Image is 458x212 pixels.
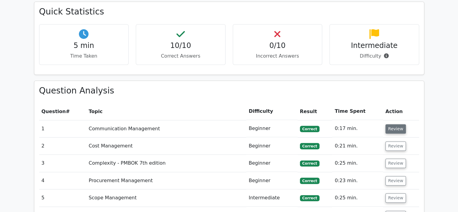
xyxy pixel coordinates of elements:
[86,138,246,155] td: Cost Management
[39,172,86,189] td: 4
[300,160,319,166] span: Correct
[300,178,319,184] span: Correct
[246,155,298,172] td: Beginner
[246,103,298,120] th: Difficulty
[39,138,86,155] td: 2
[332,120,383,137] td: 0:17 min.
[39,86,419,96] h3: Question Analysis
[332,172,383,189] td: 0:23 min.
[385,141,406,151] button: Review
[141,52,220,60] p: Correct Answers
[300,126,319,132] span: Correct
[383,103,419,120] th: Action
[39,120,86,137] td: 1
[246,138,298,155] td: Beginner
[44,52,124,60] p: Time Taken
[332,189,383,207] td: 0:25 min.
[238,41,317,50] h4: 0/10
[332,155,383,172] td: 0:25 min.
[86,155,246,172] td: Complexity - PMBOK 7th edition
[385,124,406,134] button: Review
[246,189,298,207] td: Intermediate
[332,103,383,120] th: Time Spent
[332,138,383,155] td: 0:21 min.
[86,189,246,207] td: Scope Management
[385,159,406,168] button: Review
[42,109,66,114] span: Question
[39,103,86,120] th: #
[86,120,246,137] td: Communication Management
[86,172,246,189] td: Procurement Management
[39,7,419,17] h3: Quick Statistics
[246,120,298,137] td: Beginner
[385,193,406,203] button: Review
[335,41,414,50] h4: Intermediate
[246,172,298,189] td: Beginner
[335,52,414,60] p: Difficulty
[86,103,246,120] th: Topic
[39,189,86,207] td: 5
[300,195,319,201] span: Correct
[39,155,86,172] td: 3
[141,41,220,50] h4: 10/10
[298,103,332,120] th: Result
[300,143,319,149] span: Correct
[238,52,317,60] p: Incorrect Answers
[385,176,406,185] button: Review
[44,41,124,50] h4: 5 min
